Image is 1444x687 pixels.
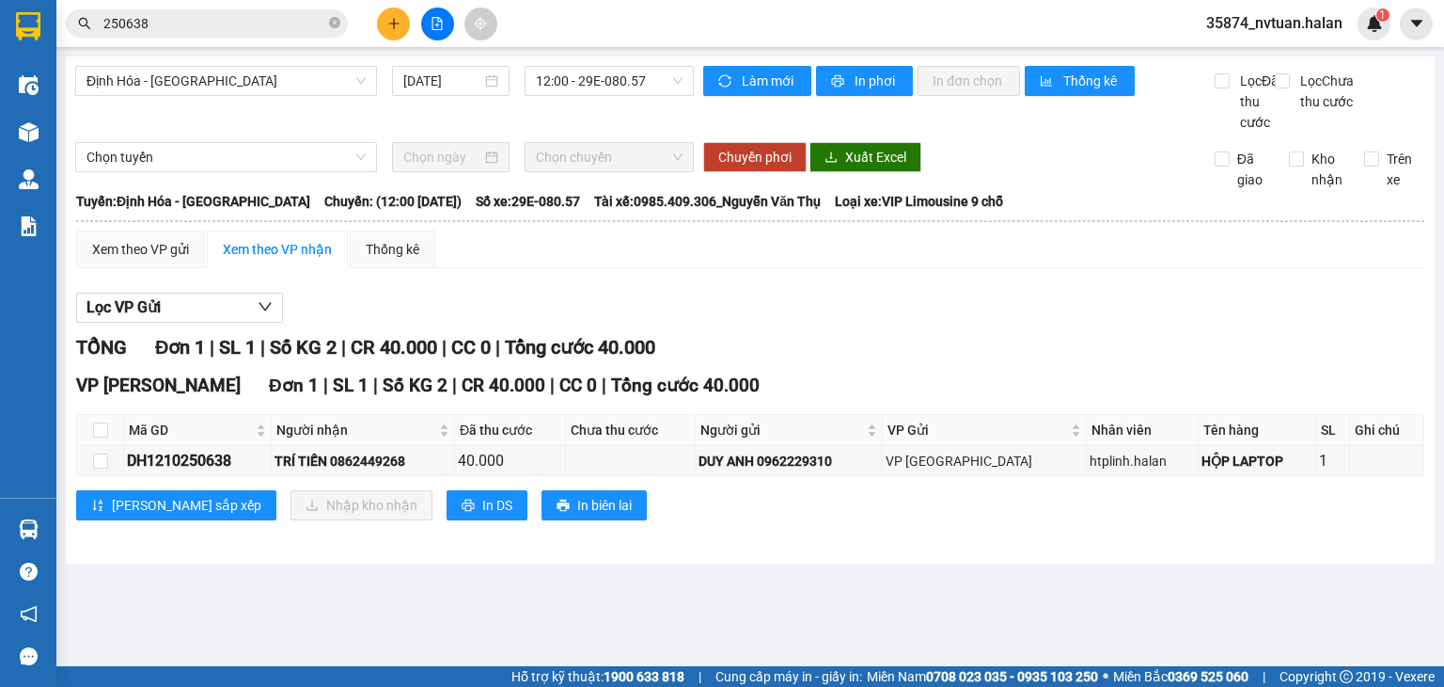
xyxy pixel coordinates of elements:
span: VP Gửi [887,420,1067,440]
span: plus [387,17,400,30]
th: Chưa thu cước [566,415,697,446]
span: Làm mới [742,71,796,91]
span: Lọc Đã thu cước [1232,71,1281,133]
img: solution-icon [19,216,39,236]
span: down [258,299,273,314]
img: warehouse-icon [19,75,39,95]
span: 12:00 - 29E-080.57 [536,67,683,95]
span: sync [718,74,734,89]
span: TỔNG [76,336,127,359]
span: message [20,647,38,665]
input: Chọn ngày [403,147,480,168]
div: HỘP LAPTOP [1201,451,1312,471]
span: SL 1 [219,336,256,359]
button: sort-ascending[PERSON_NAME] sắp xếp [76,490,276,520]
span: CR 40.000 [462,375,545,396]
span: | [442,336,447,359]
span: notification [20,605,38,623]
span: Chọn tuyến [86,143,366,171]
span: Chuyến: (12:00 [DATE]) [324,191,462,212]
button: In đơn chọn [918,66,1020,96]
img: warehouse-icon [19,122,39,142]
span: Cung cấp máy in - giấy in: [715,666,862,687]
input: 12/10/2025 [403,71,480,91]
td: VP Định Hóa [883,446,1087,476]
span: Xuất Excel [845,147,906,168]
span: copyright [1340,670,1353,683]
span: CC 0 [559,375,597,396]
div: DH1210250638 [127,449,268,472]
span: Hỗ trợ kỹ thuật: [511,666,684,687]
span: bar-chart [1040,74,1056,89]
span: VP [PERSON_NAME] [76,375,241,396]
span: | [1263,666,1265,687]
img: logo-vxr [16,12,40,40]
span: | [373,375,378,396]
span: Miền Bắc [1113,666,1248,687]
span: question-circle [20,563,38,581]
span: Tài xế: 0985.409.306_Nguyễn Văn Thụ [594,191,821,212]
span: Miền Nam [867,666,1098,687]
span: In biên lai [577,495,632,516]
sup: 1 [1376,8,1389,22]
span: printer [831,74,847,89]
button: Lọc VP Gửi [76,293,283,323]
strong: 0708 023 035 - 0935 103 250 [926,669,1098,684]
span: 35874_nvtuan.halan [1191,11,1358,35]
span: Tổng cước 40.000 [505,336,655,359]
div: DUY ANH 0962229310 [698,451,879,471]
span: | [602,375,606,396]
span: | [210,336,214,359]
span: Đơn 1 [269,375,319,396]
span: | [495,336,500,359]
span: Trên xe [1379,149,1425,190]
button: printerIn DS [447,490,527,520]
input: Tìm tên, số ĐT hoặc mã đơn [103,13,325,34]
span: CR 40.000 [351,336,437,359]
span: Tổng cước 40.000 [611,375,760,396]
img: warehouse-icon [19,519,39,539]
strong: 0369 525 060 [1168,669,1248,684]
span: | [698,666,701,687]
span: In phơi [855,71,898,91]
div: Thống kê [366,239,419,260]
button: printerIn biên lai [541,490,647,520]
button: bar-chartThống kê [1025,66,1135,96]
th: Ghi chú [1350,415,1424,446]
img: icon-new-feature [1366,15,1383,32]
span: Số KG 2 [270,336,337,359]
span: sort-ascending [91,499,104,514]
span: Chọn chuyến [536,143,683,171]
span: Đơn 1 [155,336,205,359]
span: aim [474,17,487,30]
span: In DS [482,495,512,516]
span: file-add [431,17,444,30]
button: syncLàm mới [703,66,811,96]
th: Tên hàng [1199,415,1316,446]
b: Tuyến: Định Hóa - [GEOGRAPHIC_DATA] [76,194,310,209]
span: Số KG 2 [383,375,447,396]
div: Xem theo VP gửi [92,239,189,260]
button: plus [377,8,410,40]
img: warehouse-icon [19,169,39,189]
span: Loại xe: VIP Limousine 9 chỗ [835,191,1003,212]
div: VP [GEOGRAPHIC_DATA] [886,451,1083,471]
span: Lọc VP Gửi [86,296,161,319]
span: | [260,336,265,359]
strong: 1900 633 818 [604,669,684,684]
span: | [452,375,457,396]
span: printer [557,499,570,514]
span: download [824,151,838,166]
div: Xem theo VP nhận [223,239,332,260]
button: Chuyển phơi [703,142,807,172]
span: [PERSON_NAME] sắp xếp [112,495,261,516]
span: 1 [1379,8,1386,22]
div: TRÍ TIẾN 0862449268 [275,451,451,471]
span: Thống kê [1063,71,1120,91]
span: Người nhận [276,420,435,440]
span: Đã giao [1230,149,1276,190]
th: Đã thu cước [455,415,566,446]
span: Lọc Chưa thu cước [1293,71,1365,112]
button: caret-down [1400,8,1433,40]
button: file-add [421,8,454,40]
